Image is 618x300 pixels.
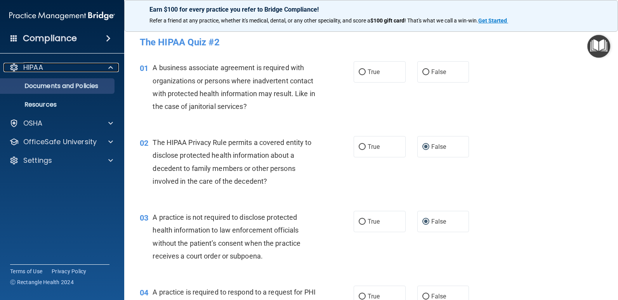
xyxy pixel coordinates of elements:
a: OfficeSafe University [9,137,113,147]
span: True [368,68,380,76]
p: Settings [23,156,52,165]
span: 03 [140,213,148,222]
span: 02 [140,138,148,148]
input: False [422,294,429,300]
h4: Compliance [23,33,77,44]
a: Get Started [478,17,508,24]
p: Documents and Policies [5,82,111,90]
strong: $100 gift card [370,17,404,24]
a: Terms of Use [10,267,42,275]
a: Settings [9,156,113,165]
span: Ⓒ Rectangle Health 2024 [10,278,74,286]
a: Privacy Policy [52,267,87,275]
img: PMB logo [9,8,115,24]
span: True [368,293,380,300]
p: OfficeSafe University [23,137,97,147]
span: 01 [140,64,148,73]
input: True [359,144,366,150]
input: False [422,219,429,225]
span: The HIPAA Privacy Rule permits a covered entity to disclose protected health information about a ... [153,138,311,185]
input: True [359,219,366,225]
span: False [431,143,446,150]
button: Open Resource Center [587,35,610,58]
h4: The HIPAA Quiz #2 [140,37,602,47]
p: Resources [5,101,111,109]
span: A practice is not required to disclose protected health information to law enforcement officials ... [153,213,300,260]
span: True [368,143,380,150]
span: ! That's what we call a win-win. [404,17,478,24]
a: HIPAA [9,63,113,72]
span: False [431,68,446,76]
p: HIPAA [23,63,43,72]
p: OSHA [23,119,43,128]
p: Earn $100 for every practice you refer to Bridge Compliance! [149,6,593,13]
span: A business associate agreement is required with organizations or persons where inadvertent contac... [153,64,315,110]
input: False [422,69,429,75]
span: Refer a friend at any practice, whether it's medical, dental, or any other speciality, and score a [149,17,370,24]
input: True [359,69,366,75]
a: OSHA [9,119,113,128]
strong: Get Started [478,17,507,24]
span: False [431,293,446,300]
span: 04 [140,288,148,297]
span: True [368,218,380,225]
input: True [359,294,366,300]
input: False [422,144,429,150]
span: False [431,218,446,225]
